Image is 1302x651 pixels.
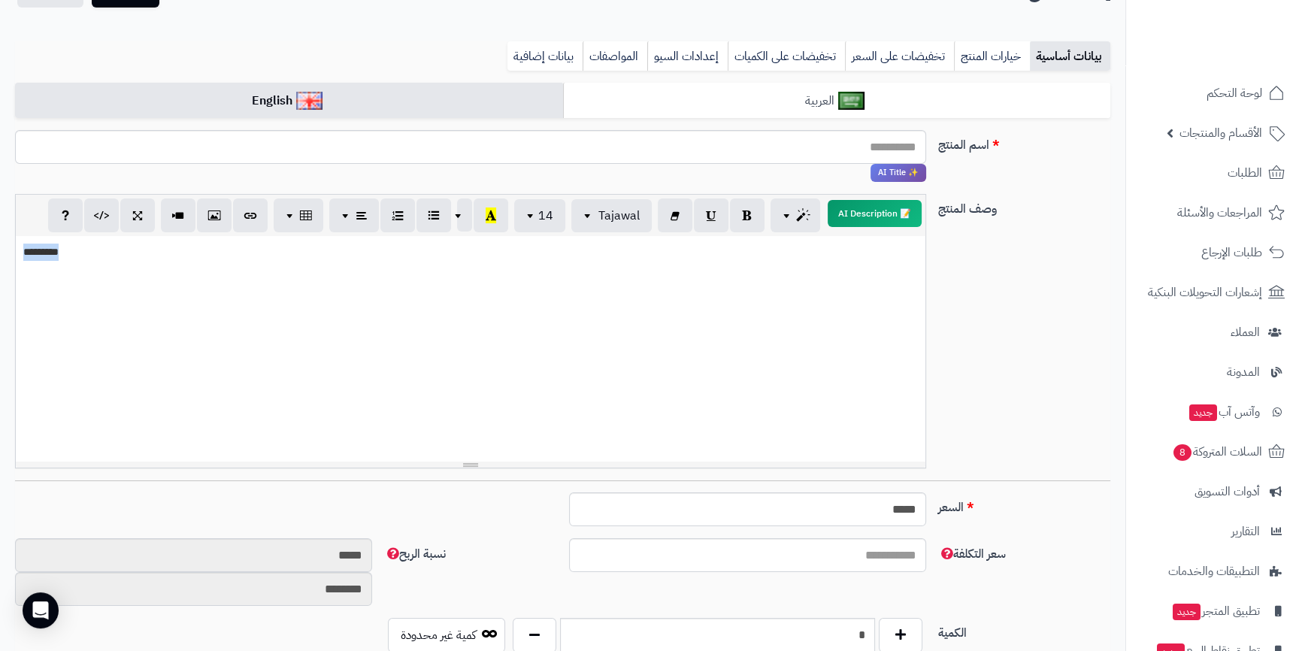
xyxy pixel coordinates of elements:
label: الكمية [932,618,1117,642]
a: تخفيضات على الكميات [728,41,845,71]
span: السلات المتروكة [1172,441,1262,462]
label: اسم المنتج [932,130,1117,154]
a: التطبيقات والخدمات [1135,553,1293,589]
a: إشعارات التحويلات البنكية [1135,274,1293,310]
img: العربية [838,92,864,110]
a: العملاء [1135,314,1293,350]
span: المراجعات والأسئلة [1177,202,1262,223]
span: سعر التكلفة [938,545,1006,563]
span: الطلبات [1228,162,1262,183]
a: السلات المتروكة8 [1135,434,1293,470]
span: 14 [538,207,553,225]
a: المدونة [1135,354,1293,390]
a: إعدادات السيو [647,41,728,71]
a: وآتس آبجديد [1135,394,1293,430]
span: جديد [1189,404,1217,421]
span: تطبيق المتجر [1171,601,1260,622]
label: السعر [932,492,1117,516]
a: بيانات إضافية [507,41,583,71]
span: وآتس آب [1188,401,1260,422]
a: English [15,83,563,120]
span: التطبيقات والخدمات [1168,561,1260,582]
a: تطبيق المتجرجديد [1135,593,1293,629]
span: التقارير [1231,521,1260,542]
a: التقارير [1135,513,1293,550]
a: لوحة التحكم [1135,75,1293,111]
button: Tajawal [571,199,652,232]
a: خيارات المنتج [954,41,1030,71]
span: الأقسام والمنتجات [1179,123,1262,144]
a: طلبات الإرجاع [1135,235,1293,271]
span: انقر لاستخدام رفيقك الذكي [871,164,926,182]
label: وصف المنتج [932,194,1117,218]
span: نسبة الربح [384,545,446,563]
a: تخفيضات على السعر [845,41,954,71]
a: العربية [563,83,1111,120]
span: أدوات التسويق [1195,481,1260,502]
span: 8 [1173,444,1191,461]
span: جديد [1173,604,1201,620]
div: Open Intercom Messenger [23,592,59,628]
a: المواصفات [583,41,647,71]
button: 📝 AI Description [828,200,922,227]
span: طلبات الإرجاع [1201,242,1262,263]
a: الطلبات [1135,155,1293,191]
button: 14 [514,199,565,232]
a: بيانات أساسية [1030,41,1110,71]
span: إشعارات التحويلات البنكية [1148,282,1262,303]
span: لوحة التحكم [1207,83,1262,104]
span: Tajawal [598,207,640,225]
a: المراجعات والأسئلة [1135,195,1293,231]
span: المدونة [1227,362,1260,383]
a: أدوات التسويق [1135,474,1293,510]
span: العملاء [1231,322,1260,343]
img: logo-2.png [1200,41,1288,72]
img: English [296,92,322,110]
